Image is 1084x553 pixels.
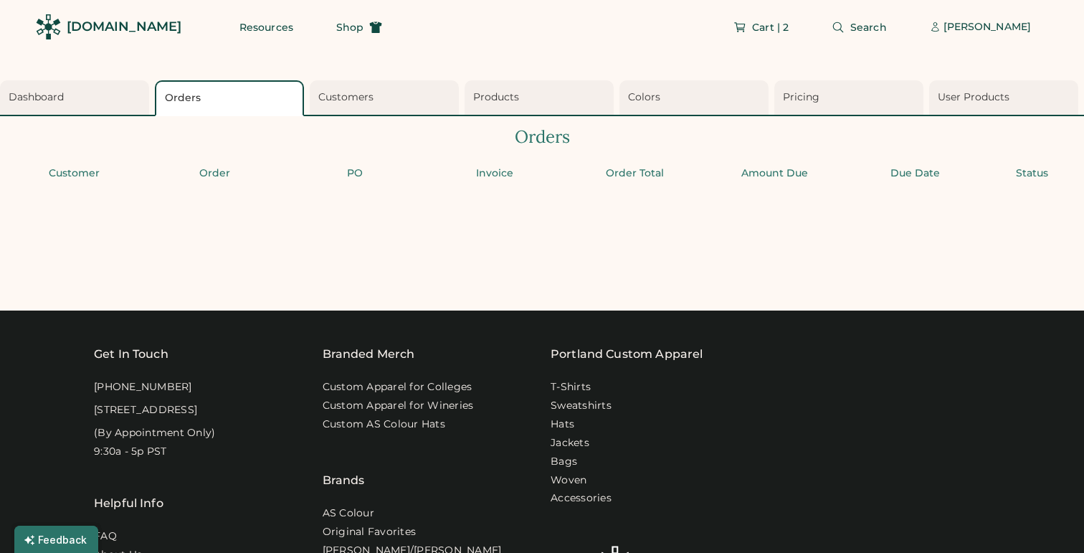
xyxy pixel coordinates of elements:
[9,166,140,181] div: Customer
[318,90,455,105] div: Customers
[850,22,887,32] span: Search
[551,346,703,363] a: Portland Custom Apparel
[165,91,298,105] div: Orders
[551,399,612,413] a: Sweatshirts
[94,403,197,417] div: [STREET_ADDRESS]
[67,18,181,36] div: [DOMAIN_NAME]
[569,166,700,181] div: Order Total
[551,417,574,432] a: Hats
[709,166,840,181] div: Amount Due
[323,417,445,432] a: Custom AS Colour Hats
[94,529,117,544] a: FAQ
[938,90,1074,105] div: User Products
[628,90,764,105] div: Colors
[323,380,472,394] a: Custom Apparel for Colleges
[551,491,612,506] a: Accessories
[323,506,374,521] a: AS Colour
[783,90,919,105] div: Pricing
[94,346,168,363] div: Get In Touch
[148,166,280,181] div: Order
[323,346,415,363] div: Branded Merch
[551,473,586,488] a: Woven
[551,436,589,450] a: Jackets
[716,13,806,42] button: Cart | 2
[814,13,904,42] button: Search
[429,166,560,181] div: Invoice
[36,14,61,39] img: Rendered Logo - Screens
[336,22,363,32] span: Shop
[989,166,1075,181] div: Status
[94,380,192,394] div: [PHONE_NUMBER]
[323,525,417,539] a: Original Favorites
[943,20,1031,34] div: [PERSON_NAME]
[473,90,609,105] div: Products
[850,166,981,181] div: Due Date
[551,455,577,469] a: Bags
[289,166,420,181] div: PO
[94,426,215,440] div: (By Appointment Only)
[319,13,399,42] button: Shop
[9,90,145,105] div: Dashboard
[752,22,789,32] span: Cart | 2
[323,399,474,413] a: Custom Apparel for Wineries
[94,495,163,512] div: Helpful Info
[551,380,591,394] a: T-Shirts
[94,445,167,459] div: 9:30a - 5p PST
[323,436,365,489] div: Brands
[222,13,310,42] button: Resources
